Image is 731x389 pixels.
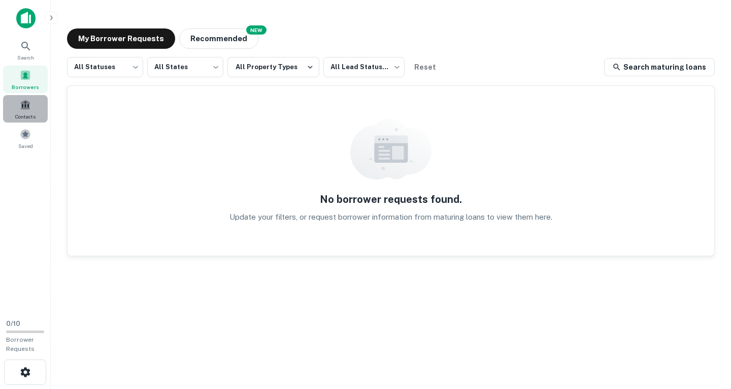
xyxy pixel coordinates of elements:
[350,118,431,179] img: empty content
[323,54,405,80] div: All Lead Statuses
[604,58,715,76] a: Search maturing loans
[229,211,552,223] p: Update your filters, or request borrower information from maturing loans to view them here.
[3,95,48,123] a: Contacts
[680,308,731,356] iframe: Chat Widget
[67,28,175,49] button: My Borrower Requests
[16,8,36,28] img: capitalize-icon.png
[409,57,441,77] button: Reset
[227,57,319,77] button: All Property Types
[17,53,34,62] span: Search
[6,320,20,327] span: 0 / 10
[179,28,258,49] button: Recommended
[12,83,39,91] span: Borrowers
[6,336,35,352] span: Borrower Requests
[67,54,143,80] div: All Statuses
[3,66,48,93] a: Borrowers
[3,125,48,152] a: Saved
[3,36,48,64] a: Search
[18,142,33,150] span: Saved
[147,54,223,80] div: All States
[246,25,267,35] div: NEW
[15,112,36,121] span: Contacts
[320,192,462,207] h5: No borrower requests found.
